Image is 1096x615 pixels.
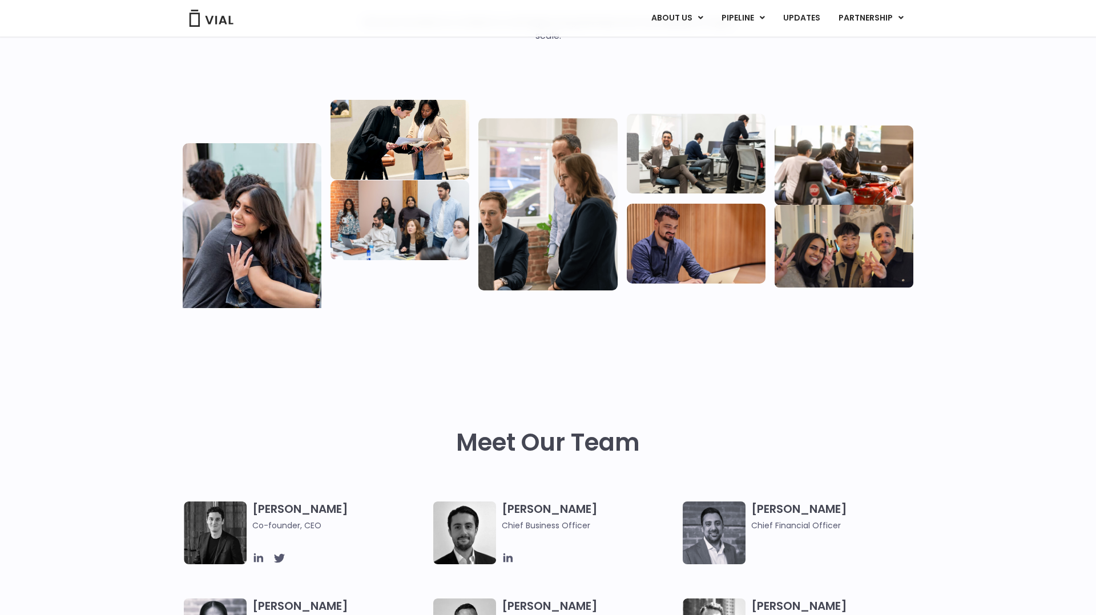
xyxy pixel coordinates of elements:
img: Man working at a computer [627,204,765,284]
img: A black and white photo of a man in a suit holding a vial. [433,501,496,564]
a: PARTNERSHIPMenu Toggle [829,9,913,28]
img: Vial Life [183,143,321,315]
a: UPDATES [774,9,829,28]
h3: [PERSON_NAME] [751,501,926,532]
img: Group of people playing whirlyball [775,126,913,205]
h3: [PERSON_NAME] [502,501,677,532]
h2: Meet Our Team [456,429,640,456]
img: Vial Logo [188,10,234,27]
img: A black and white photo of a man in a suit attending a Summit. [184,501,247,564]
img: Eight people standing and sitting in an office [331,180,469,260]
span: Chief Business Officer [502,519,677,532]
a: ABOUT USMenu Toggle [642,9,712,28]
span: Co-founder, CEO [252,519,428,532]
img: Group of three people standing around a computer looking at the screen [478,118,617,290]
img: Three people working in an office [627,114,765,193]
img: Group of 3 people smiling holding up the peace sign [775,205,913,288]
a: PIPELINEMenu Toggle [712,9,773,28]
span: Chief Financial Officer [751,519,926,532]
h3: [PERSON_NAME] [252,501,428,532]
img: Headshot of smiling man named Samir [683,501,746,564]
img: Two people looking at a paper talking. [331,100,469,180]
